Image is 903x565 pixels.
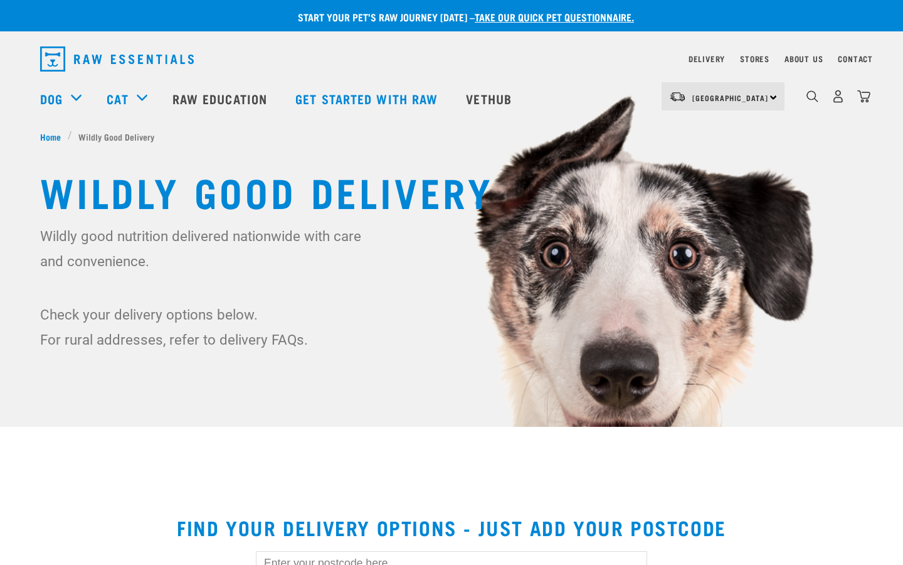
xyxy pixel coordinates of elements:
[283,73,453,124] a: Get started with Raw
[40,168,863,213] h1: Wildly Good Delivery
[857,90,870,103] img: home-icon@2x.png
[40,302,369,352] p: Check your delivery options below. For rural addresses, refer to delivery FAQs.
[838,56,873,61] a: Contact
[30,41,873,77] nav: dropdown navigation
[107,89,128,108] a: Cat
[15,516,888,539] h2: Find your delivery options - just add your postcode
[784,56,823,61] a: About Us
[40,46,194,72] img: Raw Essentials Logo
[40,130,863,143] nav: breadcrumbs
[40,223,369,274] p: Wildly good nutrition delivered nationwide with care and convenience.
[740,56,769,61] a: Stores
[40,130,61,143] span: Home
[832,90,845,103] img: user.png
[160,73,283,124] a: Raw Education
[689,56,725,61] a: Delivery
[40,130,68,143] a: Home
[669,91,686,102] img: van-moving.png
[40,89,63,108] a: Dog
[692,95,768,100] span: [GEOGRAPHIC_DATA]
[806,90,818,102] img: home-icon-1@2x.png
[453,73,527,124] a: Vethub
[475,14,634,19] a: take our quick pet questionnaire.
